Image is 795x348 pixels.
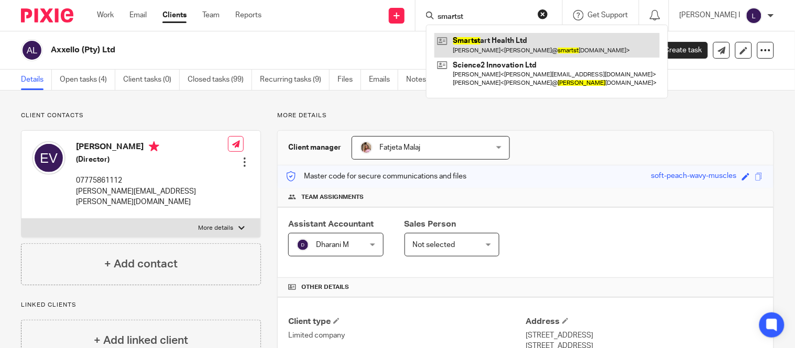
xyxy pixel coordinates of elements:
[405,220,456,228] span: Sales Person
[51,44,515,55] h2: Axxello (Pty) Ltd
[406,70,444,90] a: Notes (2)
[198,224,233,232] p: More details
[369,70,398,90] a: Emails
[21,70,52,90] a: Details
[286,171,466,182] p: Master code for secure communications and files
[526,330,763,341] p: [STREET_ADDRESS]
[538,9,548,19] button: Clear
[202,10,220,20] a: Team
[76,186,228,208] p: [PERSON_NAME][EMAIL_ADDRESS][PERSON_NAME][DOMAIN_NAME]
[76,175,228,186] p: 07775861112
[301,193,364,201] span: Team assignments
[526,316,763,327] h4: Address
[360,141,373,154] img: MicrosoftTeams-image%20(5).png
[277,111,774,120] p: More details
[260,70,330,90] a: Recurring tasks (9)
[746,7,763,24] img: svg%3E
[21,8,73,23] img: Pixie
[301,283,349,291] span: Other details
[337,70,361,90] a: Files
[162,10,187,20] a: Clients
[288,330,526,341] p: Limited company
[647,42,708,59] a: Create task
[379,144,420,151] span: Fatjeta Malaj
[288,142,341,153] h3: Client manager
[651,171,737,183] div: soft-peach-wavy-muscles
[235,10,262,20] a: Reports
[97,10,114,20] a: Work
[588,12,628,19] span: Get Support
[437,13,531,22] input: Search
[21,301,261,309] p: Linked clients
[288,316,526,327] h4: Client type
[680,10,740,20] p: [PERSON_NAME] I
[32,141,66,175] img: svg%3E
[188,70,252,90] a: Closed tasks (99)
[123,70,180,90] a: Client tasks (0)
[129,10,147,20] a: Email
[21,39,43,61] img: svg%3E
[60,70,115,90] a: Open tasks (4)
[149,141,159,152] i: Primary
[297,239,309,251] img: svg%3E
[104,256,178,272] h4: + Add contact
[21,111,261,120] p: Client contacts
[413,241,455,249] span: Not selected
[288,220,374,228] span: Assistant Accountant
[76,154,228,165] h5: (Director)
[76,141,228,154] h4: [PERSON_NAME]
[316,241,349,249] span: Dharani M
